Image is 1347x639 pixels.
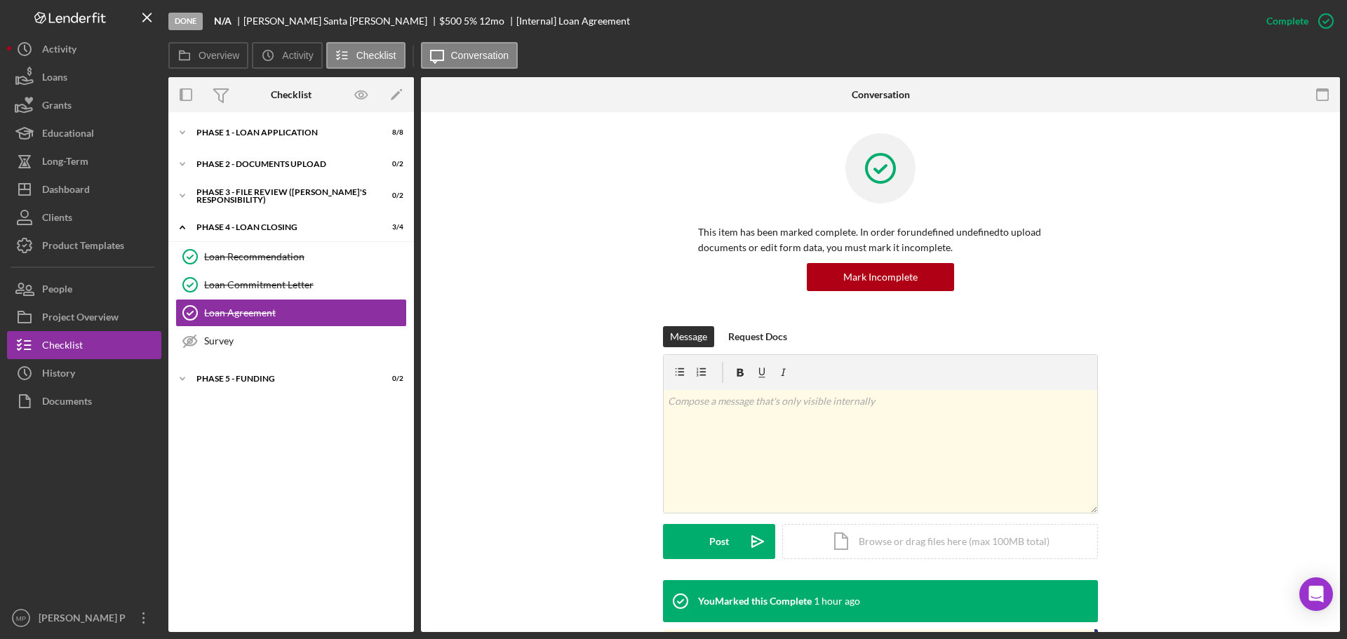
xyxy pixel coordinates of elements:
[663,326,714,347] button: Message
[196,128,368,137] div: Phase 1 - Loan Application
[378,191,403,200] div: 0 / 2
[7,91,161,119] button: Grants
[7,147,161,175] button: Long-Term
[175,299,407,327] a: Loan Agreement
[378,128,403,137] div: 8 / 8
[42,387,92,419] div: Documents
[1299,577,1333,611] div: Open Intercom Messenger
[42,147,88,179] div: Long-Term
[35,604,126,635] div: [PERSON_NAME] P
[42,119,94,151] div: Educational
[42,275,72,307] div: People
[7,359,161,387] button: History
[7,203,161,231] button: Clients
[698,596,812,607] div: You Marked this Complete
[7,275,161,303] button: People
[204,251,406,262] div: Loan Recommendation
[7,175,161,203] button: Dashboard
[1266,7,1308,35] div: Complete
[843,263,918,291] div: Mark Incomplete
[42,63,67,95] div: Loans
[168,42,248,69] button: Overview
[204,307,406,318] div: Loan Agreement
[479,15,504,27] div: 12 mo
[42,175,90,207] div: Dashboard
[42,231,124,263] div: Product Templates
[439,15,462,27] div: $500
[356,50,396,61] label: Checklist
[663,524,775,559] button: Post
[378,223,403,231] div: 3 / 4
[7,387,161,415] button: Documents
[709,524,729,559] div: Post
[326,42,406,69] button: Checklist
[670,326,707,347] div: Message
[42,91,72,123] div: Grants
[42,35,76,67] div: Activity
[698,224,1063,256] p: This item has been marked complete. In order for undefined undefined to upload documents or edit ...
[7,35,161,63] button: Activity
[271,89,311,100] div: Checklist
[464,15,477,27] div: 5 %
[42,359,75,391] div: History
[1252,7,1340,35] button: Complete
[516,15,630,27] div: [Internal] Loan Agreement
[175,327,407,355] a: Survey
[16,614,26,622] text: MP
[42,303,119,335] div: Project Overview
[243,15,439,27] div: [PERSON_NAME] Santa [PERSON_NAME]
[196,160,368,168] div: Phase 2 - DOCUMENTS UPLOAD
[175,271,407,299] a: Loan Commitment Letter
[196,223,368,231] div: PHASE 4 - LOAN CLOSING
[204,335,406,347] div: Survey
[214,15,232,27] b: N/A
[7,231,161,260] button: Product Templates
[421,42,518,69] button: Conversation
[199,50,239,61] label: Overview
[7,331,161,359] button: Checklist
[7,303,161,331] button: Project Overview
[7,604,161,632] button: MP[PERSON_NAME] P
[204,279,406,290] div: Loan Commitment Letter
[807,263,954,291] button: Mark Incomplete
[814,596,860,607] time: 2025-09-22 21:37
[728,326,787,347] div: Request Docs
[378,375,403,383] div: 0 / 2
[42,203,72,235] div: Clients
[42,331,83,363] div: Checklist
[378,160,403,168] div: 0 / 2
[282,50,313,61] label: Activity
[196,188,368,204] div: PHASE 3 - FILE REVIEW ([PERSON_NAME]'s Responsibility)
[175,243,407,271] a: Loan Recommendation
[196,375,368,383] div: Phase 5 - Funding
[252,42,322,69] button: Activity
[721,326,794,347] button: Request Docs
[852,89,910,100] div: Conversation
[451,50,509,61] label: Conversation
[168,13,203,30] div: Done
[7,63,161,91] button: Loans
[7,119,161,147] button: Educational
